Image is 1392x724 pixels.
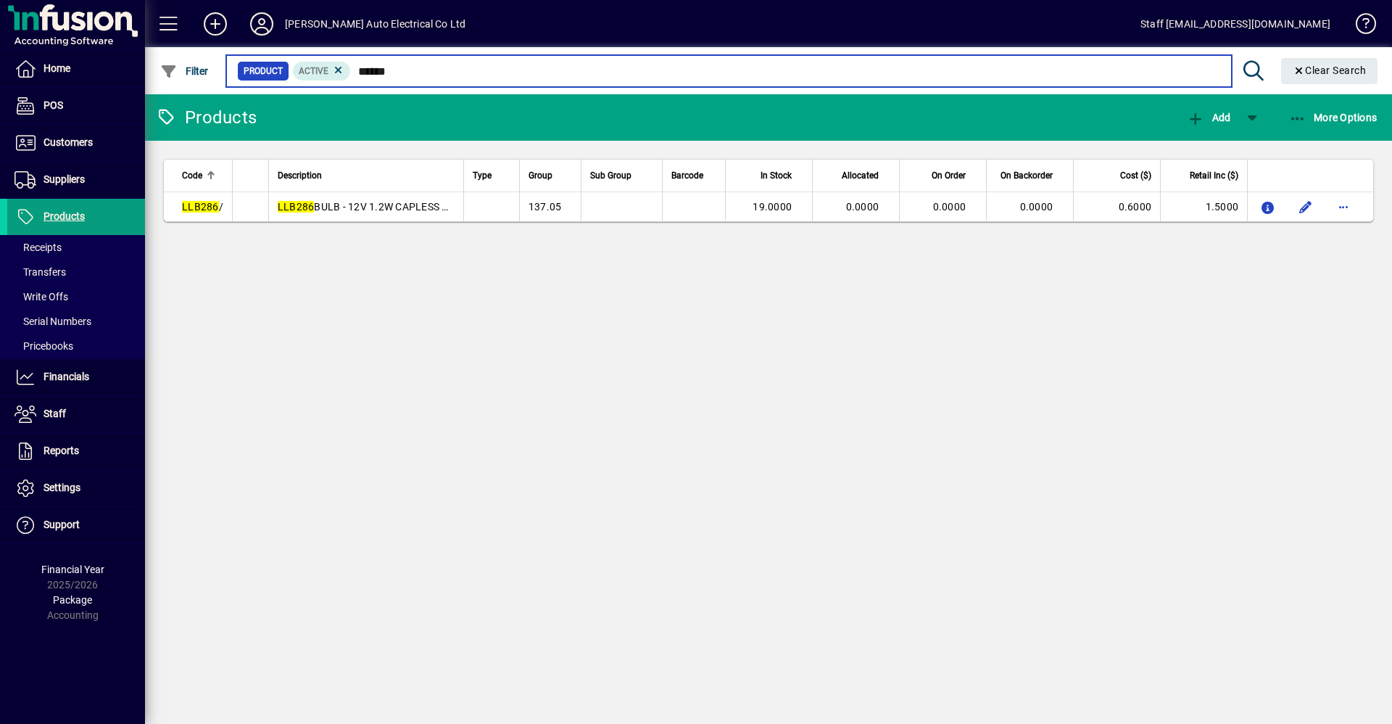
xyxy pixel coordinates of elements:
[821,168,892,184] div: Allocated
[1293,65,1367,76] span: Clear Search
[7,470,145,506] a: Settings
[7,433,145,469] a: Reports
[43,408,66,419] span: Staff
[53,594,92,606] span: Package
[473,168,510,184] div: Type
[1190,168,1238,184] span: Retail Inc ($)
[473,168,492,184] span: Type
[182,201,219,213] em: LLB286
[908,168,979,184] div: On Order
[182,168,202,184] span: Code
[43,519,80,530] span: Support
[43,445,79,456] span: Reports
[14,291,68,303] span: Write Offs
[14,340,73,352] span: Pricebooks
[182,201,223,213] span: /
[299,66,328,76] span: Active
[14,316,91,327] span: Serial Numbers
[1294,195,1317,218] button: Edit
[278,201,485,213] span: BULB - 12V 1.2W CAPLESS W2X4.6D
[7,396,145,432] a: Staff
[43,136,93,148] span: Customers
[529,201,562,213] span: 137.05
[43,99,63,111] span: POS
[753,201,792,213] span: 19.0000
[43,371,89,382] span: Financials
[7,51,145,87] a: Home
[1345,3,1374,50] a: Knowledge Base
[1285,104,1381,131] button: More Options
[1332,195,1355,218] button: More options
[1140,12,1330,36] div: Staff [EMAIL_ADDRESS][DOMAIN_NAME]
[590,168,631,184] span: Sub Group
[157,58,212,84] button: Filter
[7,284,145,309] a: Write Offs
[156,106,257,129] div: Products
[590,168,653,184] div: Sub Group
[1187,112,1230,123] span: Add
[160,65,209,77] span: Filter
[285,12,465,36] div: [PERSON_NAME] Auto Electrical Co Ltd
[932,168,966,184] span: On Order
[192,11,239,37] button: Add
[671,168,703,184] span: Barcode
[239,11,285,37] button: Profile
[1000,168,1053,184] span: On Backorder
[7,235,145,260] a: Receipts
[43,173,85,185] span: Suppliers
[1120,168,1151,184] span: Cost ($)
[293,62,351,81] mat-chip: Activation Status: Active
[278,201,315,213] em: LLB286
[43,210,85,222] span: Products
[846,201,879,213] span: 0.0000
[529,168,552,184] span: Group
[182,168,223,184] div: Code
[7,260,145,284] a: Transfers
[1289,112,1377,123] span: More Options
[278,168,322,184] span: Description
[244,64,283,78] span: Product
[933,201,966,213] span: 0.0000
[7,507,145,543] a: Support
[7,88,145,124] a: POS
[1281,58,1378,84] button: Clear
[1160,192,1247,221] td: 1.5000
[1073,192,1160,221] td: 0.6000
[842,168,879,184] span: Allocated
[7,334,145,358] a: Pricebooks
[43,62,70,74] span: Home
[761,168,792,184] span: In Stock
[14,266,66,278] span: Transfers
[7,309,145,334] a: Serial Numbers
[671,168,716,184] div: Barcode
[278,168,455,184] div: Description
[7,162,145,198] a: Suppliers
[734,168,805,184] div: In Stock
[529,168,572,184] div: Group
[7,125,145,161] a: Customers
[14,242,62,253] span: Receipts
[43,482,80,493] span: Settings
[41,564,104,575] span: Financial Year
[1020,201,1053,213] span: 0.0000
[1183,104,1234,131] button: Add
[995,168,1066,184] div: On Backorder
[7,359,145,395] a: Financials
